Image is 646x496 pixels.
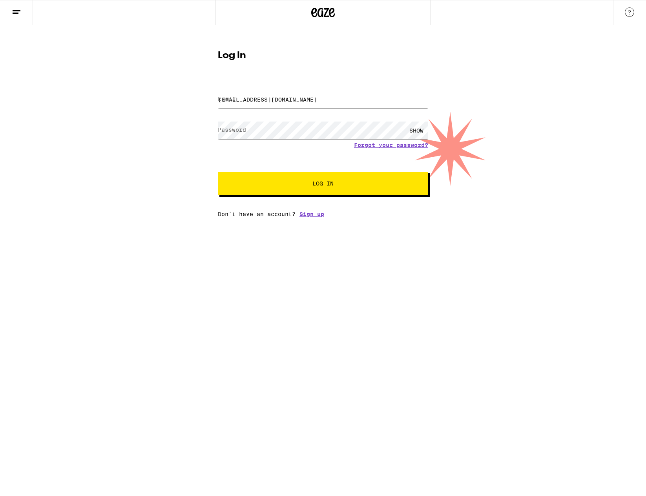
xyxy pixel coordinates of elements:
span: Log In [312,181,334,186]
input: Email [218,91,428,108]
h1: Log In [218,51,428,60]
div: SHOW [405,122,428,139]
label: Email [218,96,235,102]
a: Sign up [299,211,324,217]
div: Don't have an account? [218,211,428,217]
a: Forgot your password? [354,142,428,148]
label: Password [218,127,246,133]
button: Log In [218,172,428,195]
